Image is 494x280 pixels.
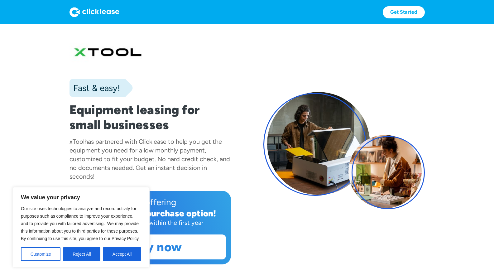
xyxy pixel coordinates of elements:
div: Fast & easy! [70,82,120,94]
div: Now offering [74,196,226,208]
div: xTool [70,138,84,145]
button: Accept All [103,247,141,261]
span: Our site uses technologies to analyze and record activity for purposes such as compliance to impr... [21,206,140,241]
h1: Equipment leasing for small businesses [70,102,231,132]
div: has partnered with Clicklease to help you get the equipment you need for a low monthly payment, c... [70,138,230,180]
a: Get Started [383,6,425,18]
button: Reject All [63,247,100,261]
div: early purchase option! [122,208,216,219]
div: We value your privacy [12,187,150,268]
div: Purchase outright within the first year [74,218,226,227]
button: Customize [21,247,60,261]
a: Apply now [75,235,226,259]
p: We value your privacy [21,194,141,201]
img: Logo [70,7,119,17]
